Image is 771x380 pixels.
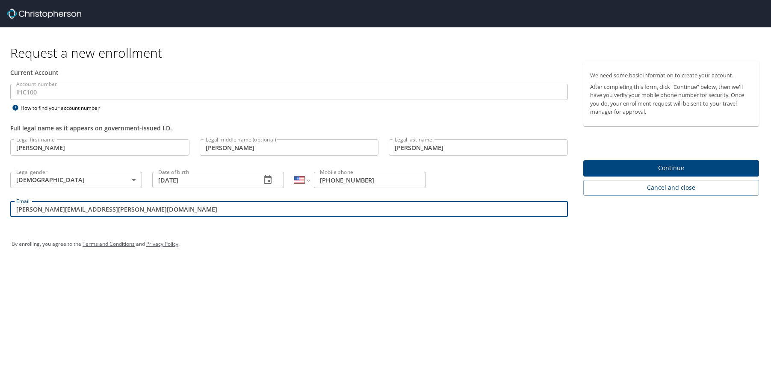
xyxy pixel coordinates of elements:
[12,233,759,255] div: By enrolling, you agree to the and .
[10,103,117,113] div: How to find your account number
[10,68,568,77] div: Current Account
[83,240,135,247] a: Terms and Conditions
[590,83,752,116] p: After completing this form, click "Continue" below, then we'll have you verify your mobile phone ...
[583,180,759,196] button: Cancel and close
[7,9,81,19] img: cbt logo
[10,124,568,133] div: Full legal name as it appears on government-issued I.D.
[590,71,752,80] p: We need some basic information to create your account.
[146,240,178,247] a: Privacy Policy
[152,172,254,188] input: MM/DD/YYYY
[314,172,426,188] input: Enter phone number
[590,163,752,174] span: Continue
[583,160,759,177] button: Continue
[10,44,766,61] h1: Request a new enrollment
[10,172,142,188] div: [DEMOGRAPHIC_DATA]
[590,183,752,193] span: Cancel and close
